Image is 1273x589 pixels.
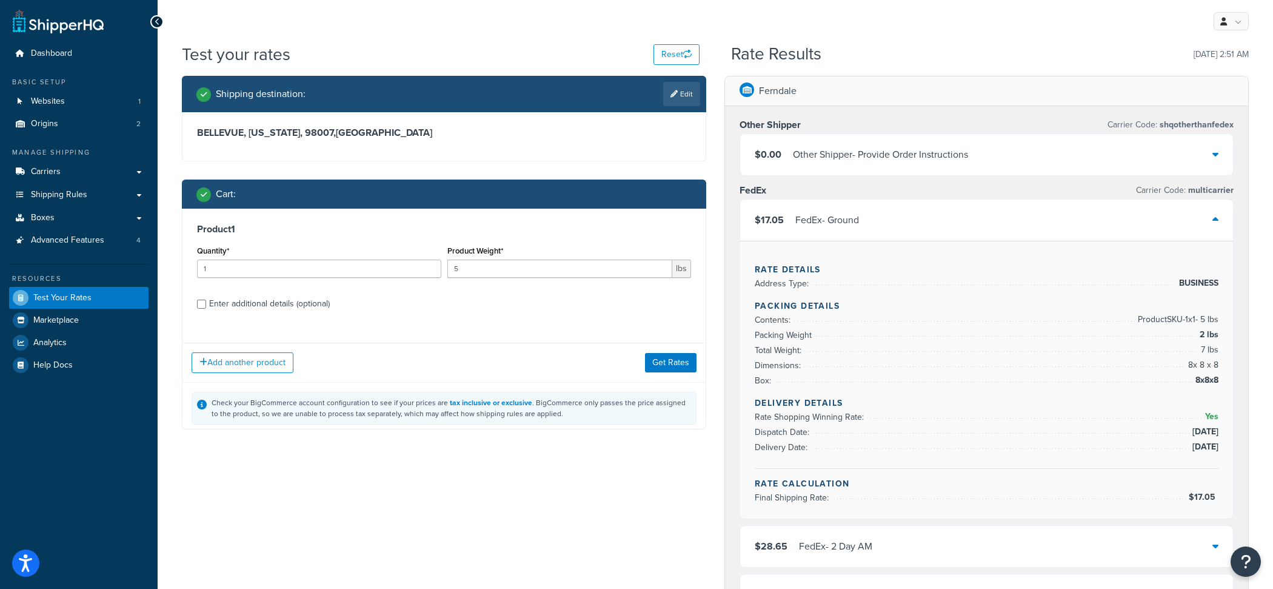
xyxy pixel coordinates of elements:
a: Origins2 [9,113,149,135]
span: Total Weight: [755,344,804,357]
span: $17.05 [755,213,784,227]
button: Reset [653,44,700,65]
span: 8 x 8 x 8 [1185,358,1218,372]
div: Basic Setup [9,77,149,87]
span: [DATE] [1189,440,1218,454]
div: Check your BigCommerce account configuration to see if your prices are . BigCommerce only passes ... [212,397,691,419]
span: Yes [1202,409,1218,424]
span: Contents: [755,314,794,326]
label: Quantity* [197,246,229,255]
p: Carrier Code: [1136,182,1234,199]
span: [DATE] [1189,425,1218,439]
span: Product SKU-1 x 1 - 5 lbs [1135,312,1218,327]
div: Manage Shipping [9,147,149,158]
div: FedEx - 2 Day AM [799,538,872,555]
a: Edit [663,82,700,106]
span: Boxes [31,213,55,223]
h3: FedEx [740,184,766,197]
span: Carriers [31,167,61,177]
span: lbs [672,260,691,278]
button: Get Rates [645,353,697,372]
span: Shipping Rules [31,190,87,200]
span: Dispatch Date: [755,426,812,439]
h4: Rate Details [755,263,1218,276]
h3: Product 1 [197,223,691,235]
span: 7 lbs [1198,343,1218,357]
h1: Test your rates [182,42,290,66]
div: Resources [9,274,149,284]
a: Boxes [9,207,149,229]
p: Ferndale [759,82,797,99]
span: Websites [31,96,65,107]
a: Test Your Rates [9,287,149,309]
p: [DATE] 2:51 AM [1194,46,1249,63]
span: Test Your Rates [33,293,92,303]
li: Websites [9,90,149,113]
input: 0.0 [197,260,441,278]
li: Origins [9,113,149,135]
div: Enter additional details (optional) [209,295,330,312]
li: Advanced Features [9,229,149,252]
span: Marketplace [33,315,79,326]
span: Rate Shopping Winning Rate: [755,411,867,423]
span: 4 [136,235,141,246]
a: Analytics [9,332,149,354]
div: Other Shipper - Provide Order Instructions [793,146,968,163]
span: $0.00 [755,147,781,161]
a: Carriers [9,161,149,183]
span: Delivery Date: [755,441,810,454]
span: Help Docs [33,360,73,371]
p: Carrier Code: [1108,116,1234,133]
span: $28.65 [755,539,787,553]
a: Advanced Features4 [9,229,149,252]
h3: BELLEVUE, [US_STATE], 98007 , [GEOGRAPHIC_DATA] [197,127,691,139]
span: Dashboard [31,49,72,59]
span: 8x8x8 [1192,373,1218,388]
span: Address Type: [755,277,812,290]
span: Dimensions: [755,359,804,372]
span: Final Shipping Rate: [755,491,832,504]
a: Marketplace [9,309,149,331]
button: Add another product [192,352,293,373]
h2: Cart : [216,189,236,200]
h2: Rate Results [731,45,821,64]
h4: Rate Calculation [755,477,1218,490]
a: Shipping Rules [9,184,149,206]
label: Product Weight* [447,246,503,255]
span: 2 [136,119,141,129]
h4: Packing Details [755,300,1218,312]
a: Dashboard [9,42,149,65]
div: FedEx - Ground [795,212,859,229]
span: Packing Weight [755,329,815,342]
span: BUSINESS [1176,276,1218,291]
span: Analytics [33,338,67,348]
h2: Shipping destination : [216,89,306,99]
span: shqotherthanfedex [1157,118,1234,131]
span: Advanced Features [31,235,104,246]
span: 2 lbs [1197,328,1218,342]
span: $17.05 [1189,491,1218,503]
button: Open Resource Center [1231,547,1261,577]
input: Enter additional details (optional) [197,300,206,309]
h4: Delivery Details [755,397,1218,409]
span: Box: [755,374,774,387]
span: Origins [31,119,58,129]
h3: Other Shipper [740,119,801,131]
a: Help Docs [9,354,149,376]
a: tax inclusive or exclusive [450,397,532,408]
a: Websites1 [9,90,149,113]
span: 1 [138,96,141,107]
span: multicarrier [1186,184,1234,197]
input: 0.00 [447,260,673,278]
